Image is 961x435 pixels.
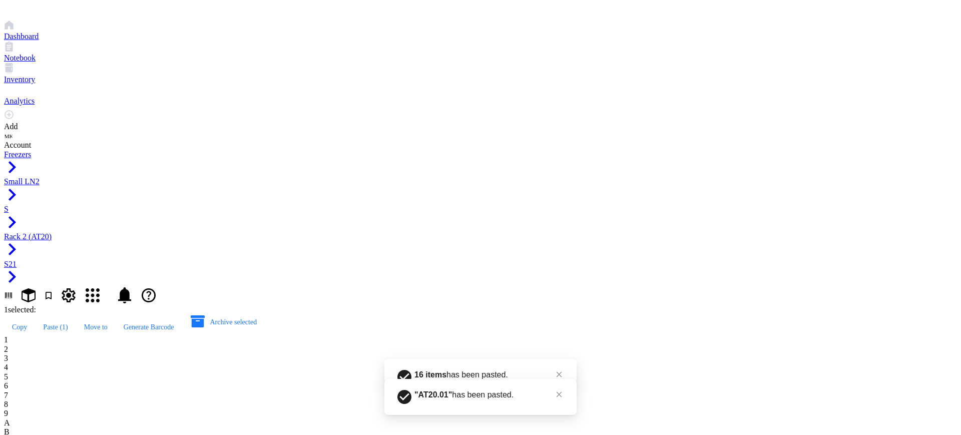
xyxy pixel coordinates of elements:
[554,389,565,400] a: Close
[76,319,116,335] button: Move to
[4,150,957,178] a: Freezers
[4,345,957,354] div: 2
[4,372,957,381] div: 5
[4,132,13,141] span: MK
[414,390,452,399] b: "AT20.01"
[9,7,15,15] span: A
[556,371,563,378] span: close
[4,260,17,268] span: S21
[4,141,957,150] div: Account
[4,63,957,85] a: Inventory
[4,75,957,84] div: Inventory
[4,205,9,213] span: S
[4,122,957,131] div: Add
[4,205,957,260] a: SRack 2 (AT20)
[12,323,27,331] span: Copy
[4,305,957,314] div: 1 selected:
[556,391,563,398] span: close
[414,390,514,399] span: has been pasted.
[116,319,182,335] button: Generate Barcode
[4,84,957,106] a: Analytics
[4,409,957,418] div: 9
[4,381,957,390] div: 6
[4,32,957,41] div: Dashboard
[182,314,265,330] button: Archive selected
[4,20,957,42] a: Dashboard
[4,319,35,335] button: Copy
[4,177,40,186] span: Small LN2
[4,150,31,159] span: Freezers
[4,260,957,287] a: S21
[4,354,957,363] div: 3
[4,335,957,344] div: 1
[4,177,957,205] a: Small LN2
[4,400,957,409] div: 8
[4,232,52,241] span: Rack 2 (AT20)
[4,42,957,63] a: Notebook
[190,313,257,331] span: Archive selected
[4,391,957,400] div: 7
[124,323,174,331] span: Generate Barcode
[84,323,108,331] span: Move to
[414,370,508,379] span: has been pasted.
[4,97,957,106] div: Analytics
[4,363,957,372] div: 4
[554,369,565,380] a: Close
[4,54,957,63] div: Notebook
[35,319,76,335] button: Paste (1)
[414,370,446,379] b: 16 items
[4,418,957,427] div: A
